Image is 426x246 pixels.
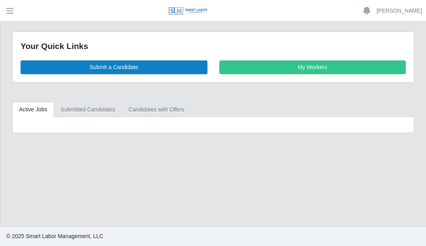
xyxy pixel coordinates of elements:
a: Submit a Candidate [21,60,207,74]
a: Candidates with Offers [122,102,191,117]
a: My Workers [219,60,406,74]
div: Your Quick Links [21,40,406,53]
img: SLM Logo [168,7,208,15]
span: © 2025 Smart Labor Management, LLC [6,233,103,239]
a: Submitted Candidates [54,102,122,117]
a: Active Jobs [12,102,54,117]
a: [PERSON_NAME] [377,7,422,15]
